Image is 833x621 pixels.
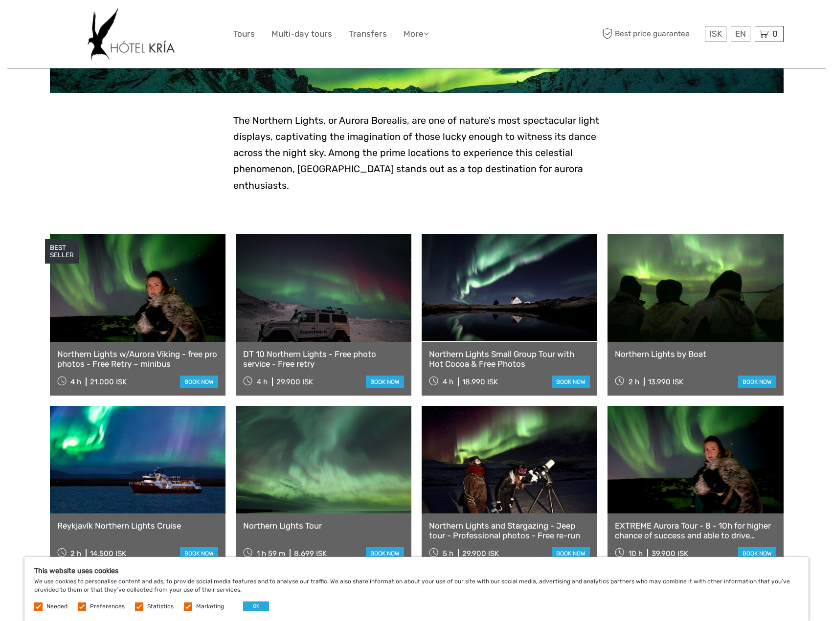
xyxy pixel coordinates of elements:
span: 0 [771,29,779,39]
div: 8.699 ISK [294,549,327,558]
button: Open LiveChat chat widget [113,15,124,27]
a: Northern Lights and Stargazing - Jeep tour - Professional photos - Free re-run [429,521,590,541]
a: Northern Lights Tour [243,521,404,531]
img: 532-e91e591f-ac1d-45f7-9962-d0f146f45aa0_logo_big.jpg [88,7,174,61]
span: The Northern Lights, or Aurora Borealis, are one of nature's most spectacular light displays, cap... [233,115,599,191]
label: Needed [46,602,68,611]
a: book now [180,376,218,388]
a: More [404,27,429,41]
span: 1 h 59 m [257,549,285,558]
div: EN [731,26,750,42]
label: Statistics [147,602,174,611]
h5: This website uses cookies [34,567,799,575]
div: 14.500 ISK [90,549,126,558]
div: 18.990 ISK [462,377,498,386]
a: Reykjavík Northern Lights Cruise [57,521,218,531]
span: 2 h [70,549,81,558]
span: 5 h [443,549,453,558]
a: Northern Lights Small Group Tour with Hot Cocoa & Free Photos [429,349,590,369]
div: BEST SELLER [45,239,79,264]
a: Northern Lights by Boat [615,349,776,359]
a: Multi-day tours [271,27,332,41]
a: book now [552,547,590,560]
span: 4 h [443,377,453,386]
button: OK [243,601,269,611]
a: Northern Lights w/Aurora Viking - free pro photos - Free Retry – minibus [57,349,218,369]
div: 21.000 ISK [90,377,127,386]
span: 4 h [257,377,268,386]
a: book now [366,547,404,560]
div: We use cookies to personalise content and ads, to provide social media features and to analyse ou... [24,557,809,621]
a: book now [552,376,590,388]
label: Marketing [196,602,224,611]
span: Best price guarantee [600,26,702,42]
span: 2 h [629,377,639,386]
p: We're away right now. Please check back later! [14,17,111,25]
label: Preferences [90,602,125,611]
div: 13.990 ISK [648,377,683,386]
span: ISK [709,29,722,39]
a: Transfers [349,27,387,41]
a: book now [738,547,776,560]
a: book now [180,547,218,560]
span: 10 h [629,549,643,558]
div: 29.900 ISK [462,549,499,558]
a: Tours [233,27,255,41]
a: DT 10 Northern Lights - Free photo service - Free retry [243,349,404,369]
a: book now [366,376,404,388]
a: book now [738,376,776,388]
div: 39.900 ISK [652,549,688,558]
a: EXTREME Aurora Tour - 8 - 10h for higher chance of success and able to drive farther - Dinner and... [615,521,776,541]
span: 4 h [70,377,81,386]
div: 29.900 ISK [276,377,313,386]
